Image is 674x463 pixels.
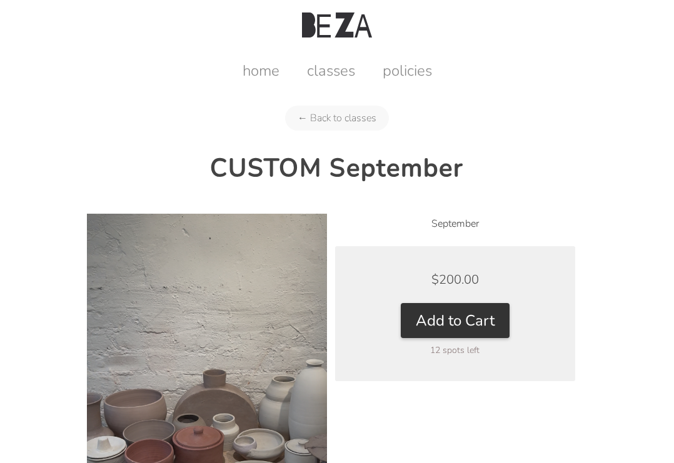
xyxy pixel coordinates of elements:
[87,151,587,185] h2: CUSTOM September
[230,61,292,81] a: home
[360,271,550,288] div: $200.00
[285,106,389,131] a: ← Back to classes
[335,214,575,234] li: September
[87,406,327,419] a: CUSTOM September product photo
[360,344,550,356] div: 12 spots left
[401,303,510,338] button: Add to Cart
[370,61,445,81] a: policies
[294,61,368,81] a: classes
[302,12,372,37] img: Beza Studio Logo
